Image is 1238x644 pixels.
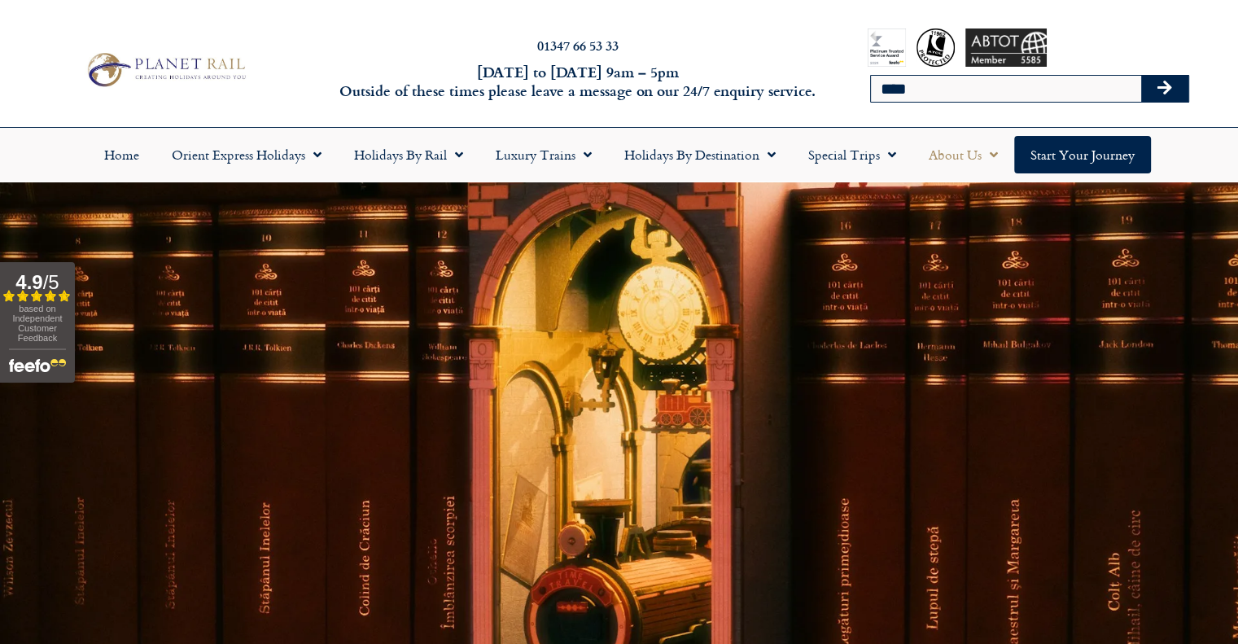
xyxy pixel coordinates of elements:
[155,136,338,173] a: Orient Express Holidays
[1141,76,1188,102] button: Search
[8,136,1230,173] nav: Menu
[338,136,479,173] a: Holidays by Rail
[912,136,1014,173] a: About Us
[608,136,792,173] a: Holidays by Destination
[335,63,821,101] h6: [DATE] to [DATE] 9am – 5pm Outside of these times please leave a message on our 24/7 enquiry serv...
[792,136,912,173] a: Special Trips
[479,136,608,173] a: Luxury Trains
[1014,136,1151,173] a: Start your Journey
[88,136,155,173] a: Home
[81,49,250,90] img: Planet Rail Train Holidays Logo
[537,36,619,55] a: 01347 66 53 33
